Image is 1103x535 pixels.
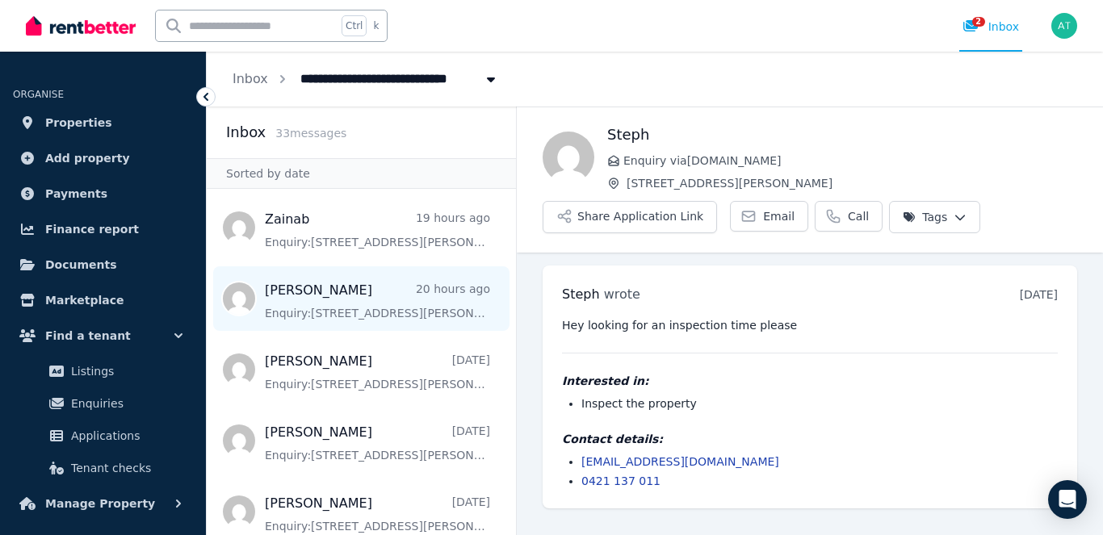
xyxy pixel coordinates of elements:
[972,17,985,27] span: 2
[730,201,808,232] a: Email
[45,113,112,132] span: Properties
[13,249,193,281] a: Documents
[963,19,1019,35] div: Inbox
[13,107,193,139] a: Properties
[562,317,1058,333] pre: Hey looking for an inspection time please
[562,373,1058,389] h4: Interested in:
[19,355,187,387] a: Listings
[45,255,117,274] span: Documents
[71,362,180,381] span: Listings
[45,184,107,203] span: Payments
[275,127,346,140] span: 33 message s
[265,281,490,321] a: [PERSON_NAME]20 hours agoEnquiry:[STREET_ADDRESS][PERSON_NAME].
[623,153,1077,169] span: Enquiry via [DOMAIN_NAME]
[1048,480,1087,519] div: Open Intercom Messenger
[763,208,795,224] span: Email
[45,219,139,239] span: Finance report
[562,286,600,302] span: Steph
[45,494,155,513] span: Manage Property
[26,14,136,38] img: RentBetter
[815,201,883,232] a: Call
[373,19,379,32] span: k
[903,209,947,225] span: Tags
[1020,288,1058,301] time: [DATE]
[265,494,490,534] a: [PERSON_NAME][DATE]Enquiry:[STREET_ADDRESS][PERSON_NAME].
[207,158,516,189] div: Sorted by date
[543,201,717,233] button: Share Application Link
[581,474,661,487] a: 0421 137 011
[13,284,193,316] a: Marketplace
[13,89,64,100] span: ORGANISE
[889,201,980,233] button: Tags
[543,132,594,183] img: Steph
[265,210,490,250] a: Zainab19 hours agoEnquiry:[STREET_ADDRESS][PERSON_NAME].
[71,458,180,478] span: Tenant checks
[45,326,131,345] span: Find a tenant
[848,208,869,224] span: Call
[233,71,268,86] a: Inbox
[19,420,187,452] a: Applications
[45,290,124,310] span: Marketplace
[13,178,193,210] a: Payments
[71,426,180,445] span: Applications
[13,142,193,174] a: Add property
[604,286,640,302] span: wrote
[45,148,130,168] span: Add property
[19,387,187,420] a: Enquiries
[19,452,187,484] a: Tenant checks
[13,320,193,352] button: Find a tenant
[581,455,779,468] a: [EMAIL_ADDRESS][DOMAIN_NAME]
[342,15,367,36] span: Ctrl
[13,487,193,520] button: Manage Property
[13,213,193,245] a: Finance report
[627,175,1077,191] span: [STREET_ADDRESS][PERSON_NAME]
[581,395,1058,412] li: Inspect the property
[265,352,490,392] a: [PERSON_NAME][DATE]Enquiry:[STREET_ADDRESS][PERSON_NAME].
[226,121,266,144] h2: Inbox
[1051,13,1077,39] img: Anton Tonev
[607,123,1077,146] h1: Steph
[562,431,1058,447] h4: Contact details:
[71,394,180,413] span: Enquiries
[207,52,525,107] nav: Breadcrumb
[265,423,490,463] a: [PERSON_NAME][DATE]Enquiry:[STREET_ADDRESS][PERSON_NAME].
